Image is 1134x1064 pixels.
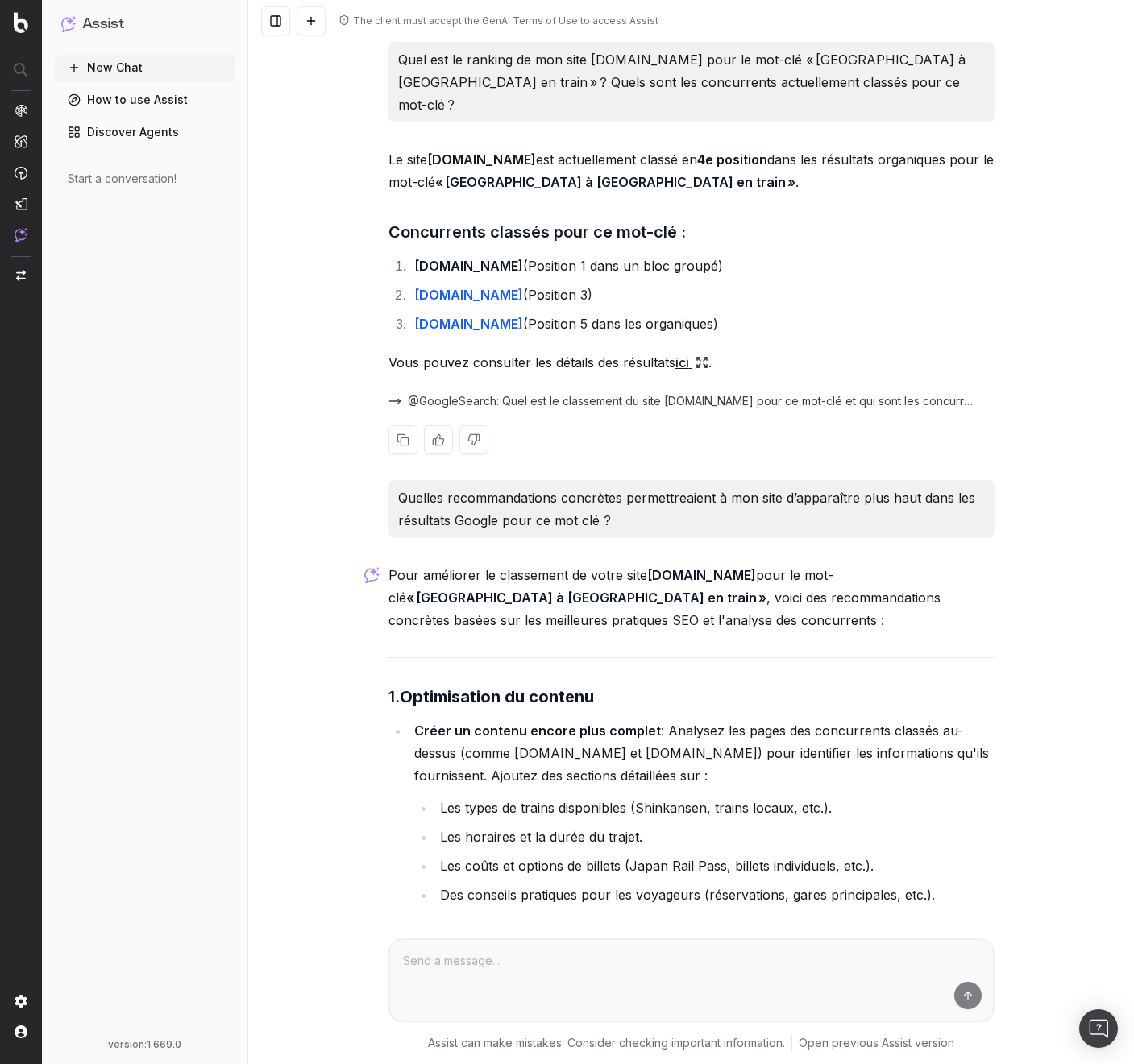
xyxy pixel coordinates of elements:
[15,1025,27,1038] img: My account
[55,119,235,145] a: Discover Agents
[388,393,995,409] button: @GoogleSearch: Quel est le classement du site [DOMAIN_NAME] pour ce mot-clé et qui sont les concu...
[61,13,228,35] button: Assist
[388,564,995,631] p: Pour améliorer le classement de votre site pour le mot-clé , voici des recommandations concrètes ...
[353,14,658,27] div: The client must accept the GenAI Terms of Use to access Assist
[388,684,995,710] h3: 1.
[82,13,124,35] h1: Assist
[14,12,28,33] img: Botify logo
[799,1035,954,1051] a: Open previous Assist version
[409,284,995,306] li: (Position 3)
[409,916,995,983] li: : Enrichissez le contenu avec des variantes comme « trajet Tokyo Kyoto train », « Shinkansen Toky...
[408,393,975,409] span: @GoogleSearch: Quel est le classement du site [DOMAIN_NAME] pour ce mot-clé et qui sont les concu...
[364,567,380,583] img: Botify assist logo
[400,687,594,706] strong: Optimisation du contenu
[435,174,795,190] strong: « [GEOGRAPHIC_DATA] à [GEOGRAPHIC_DATA] en train »
[15,135,27,148] img: Intelligence
[409,719,995,906] li: : Analysez les pages des concurrents classés au-dessus (comme [DOMAIN_NAME] et [DOMAIN_NAME]) pou...
[15,228,27,242] img: Assist
[435,826,995,848] li: Les horaires et la durée du trajet.
[15,995,27,1008] img: Setting
[697,151,767,168] strong: 4e position
[414,287,523,303] a: [DOMAIN_NAME]
[414,258,523,274] strong: [DOMAIN_NAME]
[675,351,708,374] a: ici
[388,219,995,245] h3: Concurrents classés pour ce mot-clé :
[61,1038,228,1051] div: version: 1.669.0
[435,797,995,819] li: Les types de trains disponibles (Shinkansen, trains locaux, etc.).
[15,197,27,210] img: Studio
[15,104,27,117] img: Analytics
[388,148,995,193] p: Le site est actuellement classé en dans les résultats organiques pour le mot-clé .
[647,567,756,583] strong: [DOMAIN_NAME]
[414,722,661,739] strong: Créer un contenu encore plus complet
[409,313,995,335] li: (Position 5 dans les organiques)
[406,590,766,606] strong: « [GEOGRAPHIC_DATA] à [GEOGRAPHIC_DATA] en train »
[15,166,27,180] img: Activation
[435,855,995,877] li: Les coûts et options de billets (Japan Rail Pass, billets individuels, etc.).
[1079,1009,1118,1048] div: Open Intercom Messenger
[68,171,222,187] div: Start a conversation!
[428,1035,785,1051] p: Assist can make mistakes. Consider checking important information.
[61,16,76,31] img: Assist
[427,151,536,168] strong: [DOMAIN_NAME]
[398,48,985,116] p: Quel est le ranking de mon site [DOMAIN_NAME] pour le mot-clé « [GEOGRAPHIC_DATA] à [GEOGRAPHIC_D...
[388,351,995,374] p: Vous pouvez consulter les détails des résultats .
[55,55,235,81] button: New Chat
[16,270,26,281] img: Switch project
[414,316,523,332] a: [DOMAIN_NAME]
[409,255,995,277] li: (Position 1 dans un bloc groupé)
[55,87,235,113] a: How to use Assist
[435,884,995,906] li: Des conseils pratiques pour les voyageurs (réservations, gares principales, etc.).
[398,486,985,532] p: Quelles recommandations concrètes permettreaient à mon site d’apparaître plus haut dans les résul...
